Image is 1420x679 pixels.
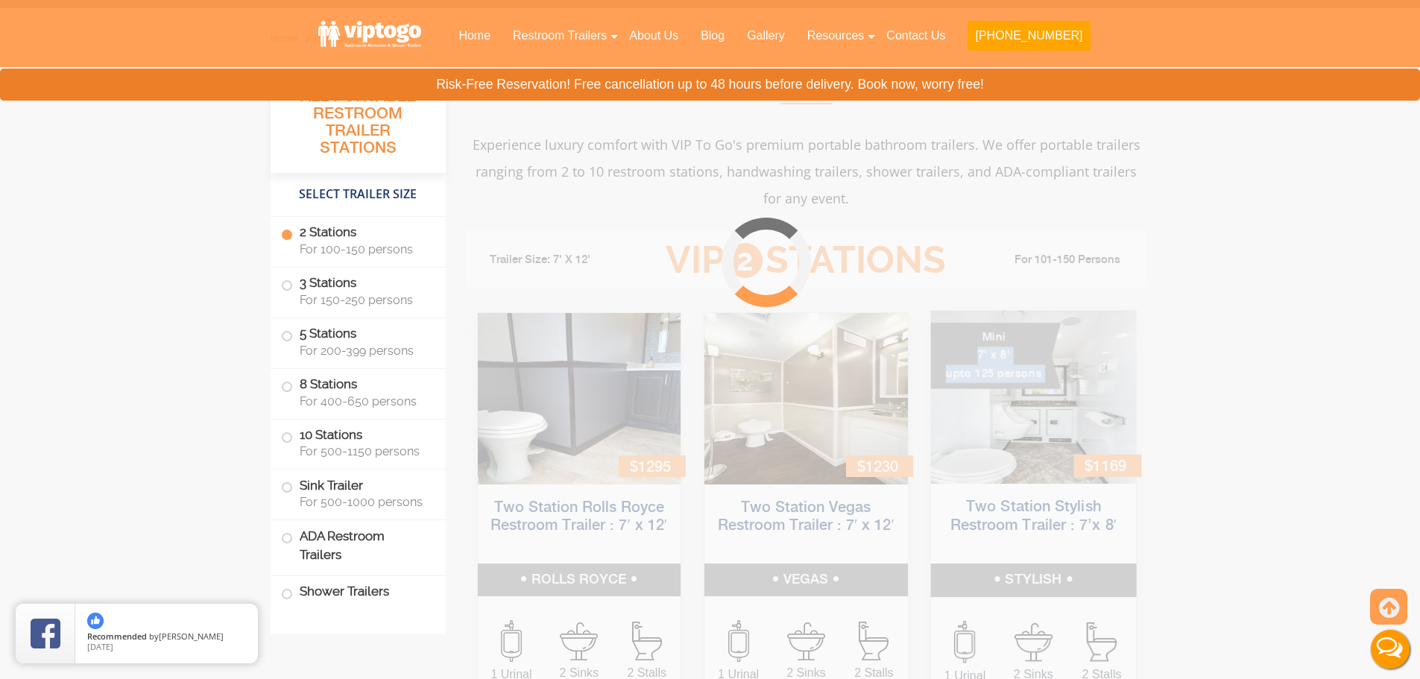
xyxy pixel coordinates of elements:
[281,369,435,415] label: 8 Stations
[968,21,1090,51] button: [PHONE_NUMBER]
[466,131,1147,212] p: Experience luxury comfort with VIP To Go's premium portable bathroom trailers. We offer portable ...
[478,563,681,596] h5: ROLLS ROYCE
[281,318,435,364] label: 5 Stations
[970,251,1137,269] li: For 101-150 Persons
[1360,619,1420,679] button: Live Chat
[560,622,598,660] img: an icon of sink
[632,622,662,660] img: an icon of stall
[1014,622,1053,661] img: an icon of sink
[1073,455,1141,476] div: $1169
[956,19,1101,60] a: [PHONE_NUMBER]
[300,444,428,458] span: For 500-1150 persons
[300,242,428,256] span: For 100-150 persons
[300,495,428,509] span: For 500-1000 persons
[271,83,446,173] h3: All Portable Restroom Trailer Stations
[728,620,749,662] img: an icon of urinal
[501,620,522,662] img: an icon of urinal
[1087,622,1117,662] img: an icon of stall
[281,217,435,263] label: 2 Stations
[476,238,643,282] li: Trailer Size: 7' X 12'
[281,420,435,466] label: 10 Stations
[619,455,686,477] div: $1295
[690,19,736,52] a: Blog
[478,313,681,484] img: Side view of two station restroom trailer with separate doors for males and females
[281,520,435,571] label: ADA Restroom Trailers
[87,641,113,652] span: [DATE]
[796,19,875,52] a: Resources
[300,293,428,307] span: For 150-250 persons
[300,344,428,358] span: For 200-399 persons
[704,313,908,484] img: Side view of two station restroom trailer with separate doors for males and females
[704,563,908,596] h5: VEGAS
[950,499,1117,533] a: Two Station Stylish Restroom Trailer : 7’x 8′
[930,323,1060,389] div: Mini 7' x 8' upto 125 persons
[930,563,1135,596] h5: STYLISH
[159,631,224,642] span: [PERSON_NAME]
[281,268,435,314] label: 3 Stations
[281,576,435,608] label: Shower Trailers
[87,613,104,629] img: thumbs up icon
[87,632,246,642] span: by
[271,180,446,209] h4: Select Trailer Size
[787,622,825,660] img: an icon of sink
[954,621,975,663] img: an icon of urinal
[859,622,889,660] img: an icon of stall
[490,500,667,534] a: Two Station Rolls Royce Restroom Trailer : 7′ x 12′
[281,470,435,516] label: Sink Trailer
[502,19,618,52] a: Restroom Trailers
[643,240,969,281] h3: VIP Stations
[930,311,1135,484] img: A mini restroom trailer with two separate stations and separate doors for males and females
[31,619,60,648] img: Review Rating
[87,631,147,642] span: Recommended
[718,500,894,534] a: Two Station Vegas Restroom Trailer : 7′ x 12′
[447,19,502,52] a: Home
[736,19,796,52] a: Gallery
[846,455,913,477] div: $1230
[875,19,956,52] a: Contact Us
[618,19,690,52] a: About Us
[300,394,428,408] span: For 400-650 persons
